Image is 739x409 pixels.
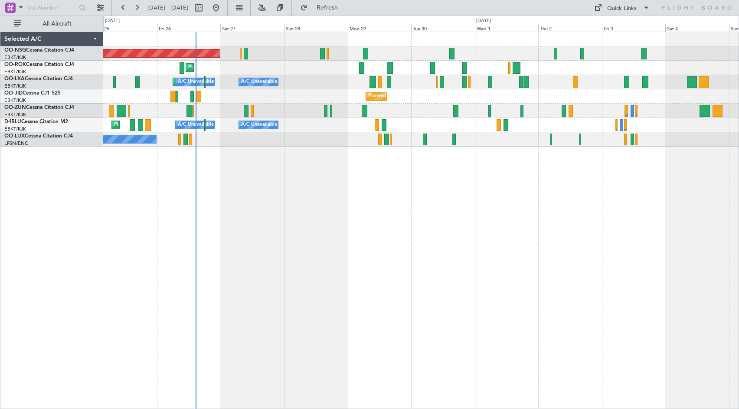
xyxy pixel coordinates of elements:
[220,24,284,32] div: Sat 27
[4,69,26,75] a: EBKT/KJK
[538,24,602,32] div: Thu 2
[105,17,120,25] div: [DATE]
[188,61,289,74] div: Planned Maint Kortrijk-[GEOGRAPHIC_DATA]
[4,83,26,89] a: EBKT/KJK
[4,119,21,124] span: D-IBLU
[4,119,68,124] a: D-IBLUCessna Citation M2
[241,75,277,88] div: A/C Unavailable
[26,1,76,14] input: Trip Number
[4,48,74,53] a: OO-NSGCessna Citation CJ4
[4,54,26,61] a: EBKT/KJK
[309,5,346,11] span: Refresh
[602,24,666,32] div: Fri 3
[4,140,28,147] a: LFSN/ENC
[23,21,92,27] span: All Aircraft
[4,76,73,82] a: OO-LXACessna Citation CJ4
[178,118,339,131] div: A/C Unavailable [GEOGRAPHIC_DATA] ([GEOGRAPHIC_DATA] National)
[284,24,348,32] div: Sun 28
[4,91,23,96] span: OO-JID
[4,76,25,82] span: OO-LXA
[590,1,654,15] button: Quick Links
[241,118,379,131] div: A/C Unavailable [GEOGRAPHIC_DATA]-[GEOGRAPHIC_DATA]
[296,1,348,15] button: Refresh
[93,24,157,32] div: Thu 25
[411,24,475,32] div: Tue 30
[4,62,74,67] a: OO-ROKCessna Citation CJ4
[4,48,26,53] span: OO-NSG
[4,62,26,67] span: OO-ROK
[348,24,412,32] div: Mon 29
[147,4,188,12] span: [DATE] - [DATE]
[157,24,221,32] div: Fri 26
[607,4,637,13] div: Quick Links
[4,111,26,118] a: EBKT/KJK
[665,24,729,32] div: Sat 4
[476,17,491,25] div: [DATE]
[475,24,539,32] div: Wed 1
[4,134,73,139] a: OO-LUXCessna Citation CJ4
[10,17,94,31] button: All Aircraft
[114,118,211,131] div: Planned Maint Nice ([GEOGRAPHIC_DATA])
[4,134,25,139] span: OO-LUX
[4,105,74,110] a: OO-ZUNCessna Citation CJ4
[4,91,61,96] a: OO-JIDCessna CJ1 525
[4,105,26,110] span: OO-ZUN
[368,90,469,103] div: Planned Maint Kortrijk-[GEOGRAPHIC_DATA]
[4,126,26,132] a: EBKT/KJK
[178,75,339,88] div: A/C Unavailable [GEOGRAPHIC_DATA] ([GEOGRAPHIC_DATA] National)
[4,97,26,104] a: EBKT/KJK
